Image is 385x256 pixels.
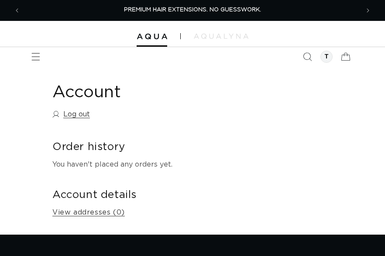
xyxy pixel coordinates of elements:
summary: Menu [26,47,45,66]
img: Aqua Hair Extensions [137,34,167,40]
button: Previous announcement [7,1,27,20]
h2: Account details [52,188,333,202]
button: Next announcement [358,1,378,20]
p: You haven't placed any orders yet. [52,158,333,171]
a: View addresses (0) [52,206,125,219]
h2: Order history [52,140,333,154]
span: PREMIUM HAIR EXTENSIONS. NO GUESSWORK. [124,7,261,13]
summary: Search [298,47,317,66]
img: aqualyna.com [194,34,248,39]
a: Log out [52,108,90,121]
h1: Account [52,82,333,103]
